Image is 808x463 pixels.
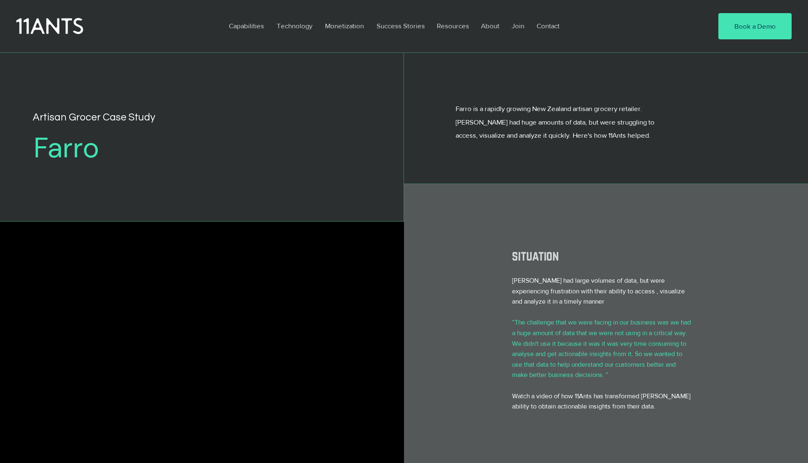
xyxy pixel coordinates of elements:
h2: situation [512,248,700,263]
a: Capabilities [223,16,271,35]
p: Join [508,16,528,35]
p: About [477,16,503,35]
p: Farro is a rapidly growing New Zealand artisan grocery retailer. [PERSON_NAME] had huge amounts o... [456,102,665,142]
p: Monetization [321,16,368,35]
nav: Site [223,16,693,35]
p: [PERSON_NAME] had large volumes of data, but were experiencing frustration with their ability to ... [512,275,692,307]
p: Resources [433,16,473,35]
h2: Farro [34,132,330,165]
a: Contact [530,16,567,35]
a: Join [506,16,530,35]
p: Capabilities [225,16,268,35]
span: “The challenge that we were facing in our business was we had a huge amount of data that we were ... [512,319,691,378]
a: Monetization [319,16,370,35]
a: Success Stories [370,16,431,35]
span: Book a Demo [734,21,776,31]
a: Book a Demo [718,13,792,39]
p: Watch a video of how 11Ants has transformed [PERSON_NAME] ability to obtain actionable insights f... [512,391,692,412]
a: Technology [271,16,319,35]
p: Contact [533,16,564,35]
h1: Artisan Grocer Case Study [33,109,258,125]
a: About [475,16,506,35]
a: Resources [431,16,475,35]
p: Success Stories [372,16,429,35]
p: Technology [273,16,316,35]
